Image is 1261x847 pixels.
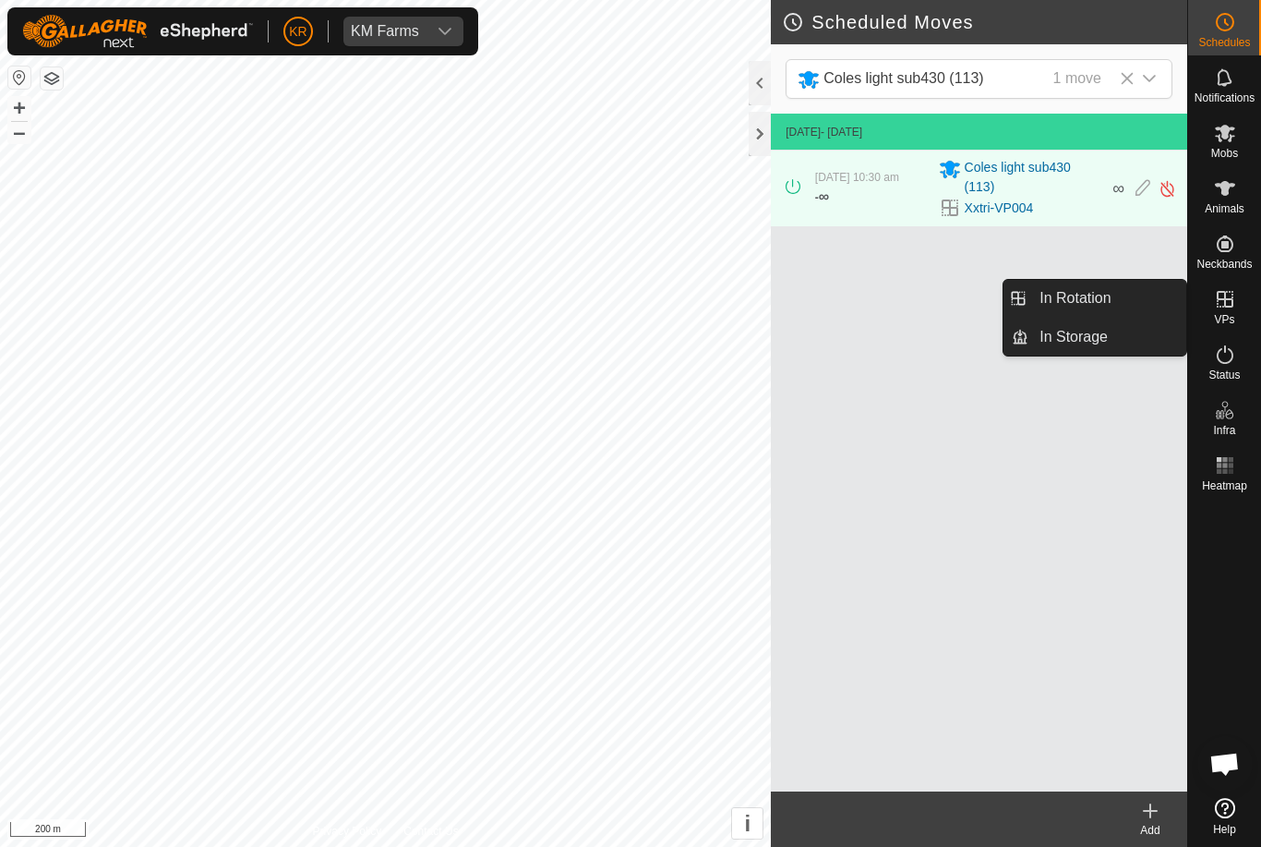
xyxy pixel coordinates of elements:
button: Reset Map [8,67,30,89]
span: Infra [1213,425,1235,436]
button: – [8,121,30,143]
span: Neckbands [1196,259,1252,270]
span: - [DATE] [821,126,862,139]
span: Animals [1205,203,1244,214]
span: Mobs [1211,148,1238,159]
div: 1 move [1053,67,1101,91]
li: In Rotation [1003,280,1186,317]
span: Help [1213,824,1236,835]
span: ∞ [1112,179,1124,198]
button: + [8,97,30,119]
span: Status [1208,369,1240,381]
div: - [815,186,829,208]
div: dropdown trigger [1131,60,1168,98]
span: Coles light sub430 (113) [823,70,983,86]
span: [DATE] 10:30 am [815,171,899,184]
a: Help [1188,791,1261,842]
span: In Storage [1039,326,1108,348]
span: VPs [1214,314,1234,325]
a: Contact Us [403,823,458,840]
div: dropdown trigger [426,17,463,46]
a: In Storage [1028,319,1186,356]
span: Notifications [1195,92,1255,103]
span: Coles light sub430 [790,60,1131,98]
img: Turn off schedule move [1159,179,1176,199]
div: KM Farms [351,24,419,39]
button: i [732,808,763,839]
span: Coles light sub430 (113) [965,158,1102,197]
button: Map Layers [41,67,63,90]
span: KM Farms [343,17,426,46]
a: In Rotation [1028,280,1186,317]
span: ∞ [819,188,829,204]
span: KR [289,22,306,42]
img: Gallagher Logo [22,15,253,48]
a: Privacy Policy [313,823,382,840]
li: In Storage [1003,319,1186,356]
span: In Rotation [1039,287,1111,309]
span: Heatmap [1202,480,1247,491]
span: Schedules [1198,37,1250,48]
span: [DATE] [786,126,821,139]
span: i [744,811,751,836]
h2: Scheduled Moves [782,11,1187,33]
div: Add [1113,822,1187,839]
a: Xxtri-VP004 [965,199,1034,218]
div: Open chat [1197,736,1253,792]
